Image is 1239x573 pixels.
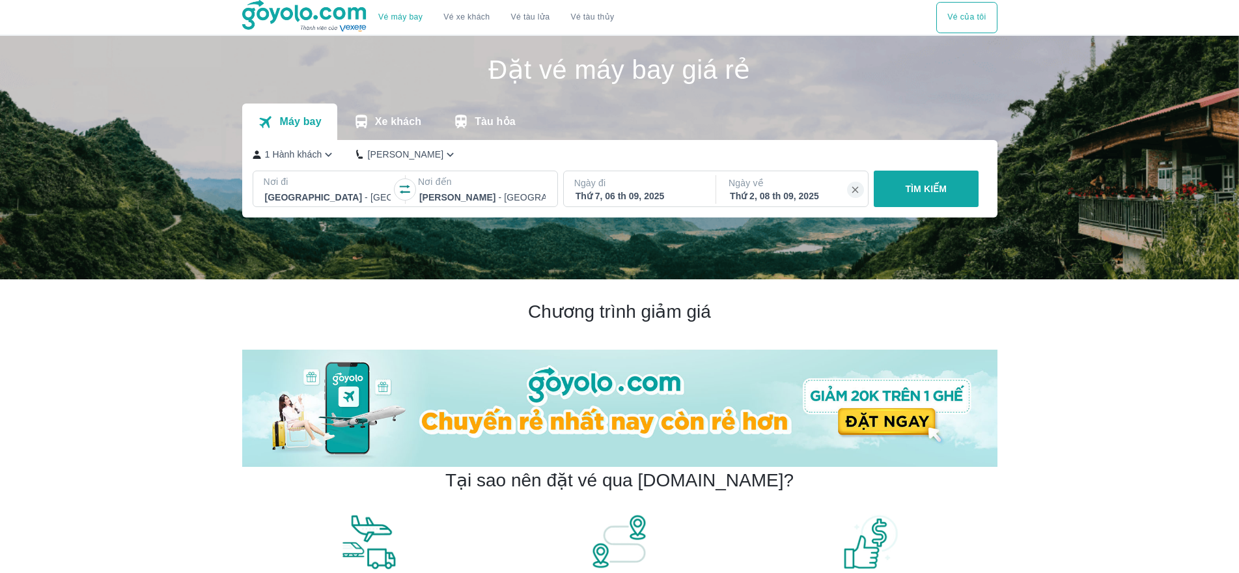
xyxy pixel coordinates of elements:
[339,513,397,570] img: banner
[574,176,703,189] p: Ngày đi
[590,513,648,570] img: banner
[905,182,947,195] p: TÌM KIẾM
[560,2,624,33] button: Vé tàu thủy
[378,12,423,22] a: Vé máy bay
[729,176,857,189] p: Ngày về
[475,115,516,128] p: Tàu hỏa
[367,148,443,161] p: [PERSON_NAME]
[264,175,393,188] p: Nơi đi
[445,469,794,492] h2: Tại sao nên đặt vé qua [DOMAIN_NAME]?
[265,148,322,161] p: 1 Hành khách
[874,171,979,207] button: TÌM KIẾM
[842,513,900,570] img: banner
[356,148,457,161] button: [PERSON_NAME]
[279,115,321,128] p: Máy bay
[253,148,336,161] button: 1 Hành khách
[501,2,561,33] a: Vé tàu lửa
[443,12,490,22] a: Vé xe khách
[936,2,997,33] button: Vé của tôi
[418,175,547,188] p: Nơi đến
[242,104,531,140] div: transportation tabs
[936,2,997,33] div: choose transportation mode
[368,2,624,33] div: choose transportation mode
[730,189,856,203] div: Thứ 2, 08 th 09, 2025
[242,350,997,467] img: banner-home
[242,57,997,83] h1: Đặt vé máy bay giá rẻ
[242,300,997,324] h2: Chương trình giảm giá
[375,115,421,128] p: Xe khách
[576,189,702,203] div: Thứ 7, 06 th 09, 2025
